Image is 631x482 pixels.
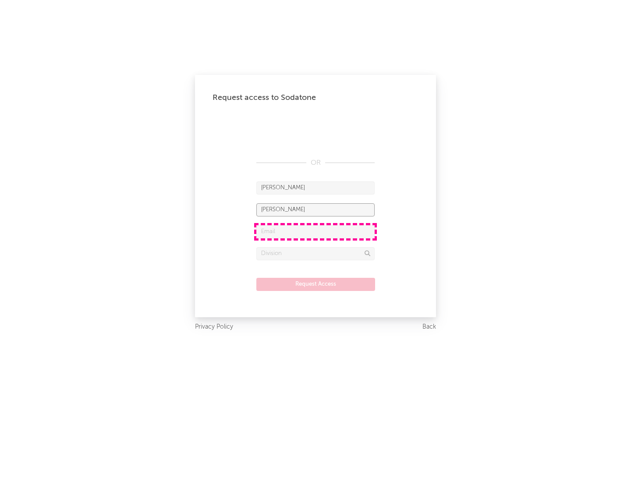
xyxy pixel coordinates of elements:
[256,278,375,291] button: Request Access
[256,158,375,168] div: OR
[256,225,375,238] input: Email
[256,203,375,216] input: Last Name
[213,92,418,103] div: Request access to Sodatone
[256,247,375,260] input: Division
[195,322,233,333] a: Privacy Policy
[422,322,436,333] a: Back
[256,181,375,195] input: First Name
